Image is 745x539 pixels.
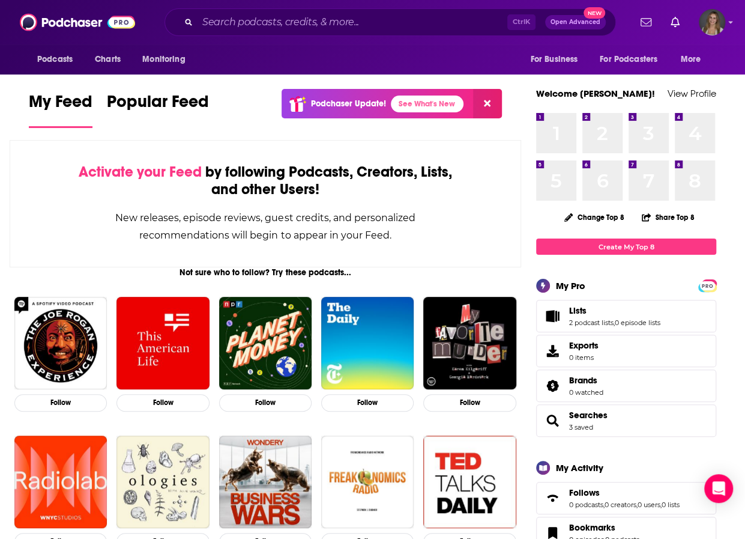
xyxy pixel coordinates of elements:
[638,501,660,509] a: 0 users
[536,88,655,99] a: Welcome [PERSON_NAME]!
[666,12,684,32] a: Show notifications dropdown
[29,91,92,128] a: My Feed
[70,163,460,198] div: by following Podcasts, Creators, Lists, and other Users!
[699,9,725,35] span: Logged in as hhughes
[700,281,714,290] a: PRO
[536,239,716,255] a: Create My Top 8
[569,353,599,362] span: 0 items
[540,377,564,394] a: Brands
[662,501,680,509] a: 0 lists
[569,318,614,327] a: 2 podcast lists
[569,388,603,397] a: 0 watched
[569,410,608,421] a: Searches
[636,501,638,509] span: ,
[423,297,516,389] img: My Favorite Murder with Karen Kilgariff and Georgia Hardstark
[14,394,107,412] button: Follow
[600,51,657,68] span: For Podcasters
[37,51,73,68] span: Podcasts
[29,91,92,119] span: My Feed
[198,13,507,32] input: Search podcasts, credits, & more...
[569,522,615,533] span: Bookmarks
[569,340,599,351] span: Exports
[672,48,716,71] button: open menu
[556,280,585,291] div: My Pro
[134,48,201,71] button: open menu
[592,48,675,71] button: open menu
[536,335,716,367] a: Exports
[569,305,587,316] span: Lists
[507,14,535,30] span: Ctrl K
[699,9,725,35] img: User Profile
[540,343,564,359] span: Exports
[699,9,725,35] button: Show profile menu
[536,300,716,332] span: Lists
[95,51,121,68] span: Charts
[660,501,662,509] span: ,
[569,522,639,533] a: Bookmarks
[603,501,605,509] span: ,
[116,436,209,528] img: Ologies with Alie Ward
[29,48,88,71] button: open menu
[219,297,312,389] a: Planet Money
[569,423,593,431] a: 3 saved
[556,462,603,474] div: My Activity
[569,501,603,509] a: 0 podcasts
[522,48,593,71] button: open menu
[569,487,600,498] span: Follows
[636,12,656,32] a: Show notifications dropdown
[423,436,516,528] img: TED Talks Daily
[569,375,597,386] span: Brands
[641,206,695,229] button: Share Top 8
[550,19,600,25] span: Open Advanced
[557,210,632,225] button: Change Top 8
[321,297,414,389] img: The Daily
[311,99,386,109] p: Podchaser Update!
[321,436,414,528] img: Freakonomics Radio
[540,412,564,429] a: Searches
[569,487,680,498] a: Follows
[569,375,603,386] a: Brands
[219,394,312,412] button: Follow
[107,91,209,128] a: Popular Feed
[107,91,209,119] span: Popular Feed
[321,394,414,412] button: Follow
[536,370,716,402] span: Brands
[614,318,615,327] span: ,
[681,51,701,68] span: More
[20,11,135,34] img: Podchaser - Follow, Share and Rate Podcasts
[423,394,516,412] button: Follow
[668,88,716,99] a: View Profile
[10,267,521,278] div: Not sure who to follow? Try these podcasts...
[704,474,733,503] div: Open Intercom Messenger
[536,404,716,437] span: Searches
[116,394,209,412] button: Follow
[391,96,463,112] a: See What's New
[545,15,606,29] button: Open AdvancedNew
[164,8,616,36] div: Search podcasts, credits, & more...
[116,297,209,389] img: This American Life
[70,209,460,244] div: New releases, episode reviews, guest credits, and personalized recommendations will begin to appe...
[540,308,564,324] a: Lists
[540,490,564,507] a: Follows
[79,163,202,181] span: Activate your Feed
[536,482,716,514] span: Follows
[14,297,107,389] img: The Joe Rogan Experience
[219,436,312,528] img: Business Wars
[142,51,185,68] span: Monitoring
[569,305,660,316] a: Lists
[530,51,578,68] span: For Business
[87,48,128,71] a: Charts
[14,436,107,528] img: Radiolab
[605,501,636,509] a: 0 creators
